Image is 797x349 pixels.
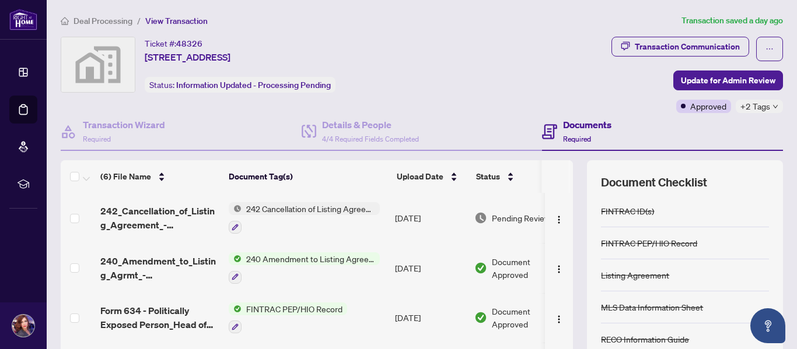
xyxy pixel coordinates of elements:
[635,37,740,56] div: Transaction Communication
[145,50,230,64] span: [STREET_ADDRESS]
[474,311,487,324] img: Document Status
[137,14,141,27] li: /
[100,170,151,183] span: (6) File Name
[229,302,347,334] button: Status IconFINTRAC PEP/HIO Record
[145,77,335,93] div: Status:
[224,160,392,193] th: Document Tag(s)
[772,104,778,110] span: down
[83,118,165,132] h4: Transaction Wizard
[611,37,749,57] button: Transaction Communication
[563,135,591,143] span: Required
[397,170,443,183] span: Upload Date
[100,304,219,332] span: Form 634 - Politically Exposed Person_Head of International Organization Checklist_Record 1pdf_[D...
[229,302,242,315] img: Status Icon
[492,305,564,330] span: Document Approved
[229,252,242,265] img: Status Icon
[12,315,34,337] img: Profile Icon
[145,16,208,26] span: View Transaction
[563,118,611,132] h4: Documents
[83,135,111,143] span: Required
[229,252,380,284] button: Status Icon240 Amendment to Listing Agreement - Authority to Offer for Sale Price Change/Extensio...
[681,14,783,27] article: Transaction saved a day ago
[740,100,770,113] span: +2 Tags
[601,205,654,217] div: FINTRAC ID(s)
[100,254,219,282] span: 240_Amendment_to_Listing_Agrmt_-_Price_Change_Extension_Amendment__A__-_PropTx-[PERSON_NAME].pdf
[9,9,37,30] img: logo
[392,160,471,193] th: Upload Date
[554,265,564,274] img: Logo
[229,202,380,234] button: Status Icon242 Cancellation of Listing Agreement - Authority to Offer for Sale
[61,17,69,25] span: home
[74,16,132,26] span: Deal Processing
[96,160,224,193] th: (6) File Name
[554,315,564,324] img: Logo
[690,100,726,112] span: Approved
[100,204,219,232] span: 242_Cancellation_of_Listing_Agreement_-_Authority_to_Offer_for_Sale_-_PropTx-[PERSON_NAME] 1.pdf
[474,262,487,274] img: Document Status
[390,243,470,293] td: [DATE]
[601,237,697,249] div: FINTRAC PEP/HIO Record
[681,71,775,90] span: Update for Admin Review
[390,293,470,343] td: [DATE]
[61,37,135,92] img: svg%3e
[492,255,564,281] span: Document Approved
[145,37,202,50] div: Ticket #:
[550,209,568,227] button: Logo
[550,308,568,327] button: Logo
[176,38,202,49] span: 48326
[242,302,347,315] span: FINTRAC PEP/HIO Record
[601,333,689,346] div: RECO Information Guide
[176,80,331,90] span: Information Updated - Processing Pending
[492,211,550,224] span: Pending Review
[550,259,568,277] button: Logo
[322,135,419,143] span: 4/4 Required Fields Completed
[673,70,783,90] button: Update for Admin Review
[601,301,703,313] div: MLS Data Information Sheet
[322,118,419,132] h4: Details & People
[750,308,785,343] button: Open asap
[471,160,571,193] th: Status
[765,45,774,53] span: ellipsis
[476,170,500,183] span: Status
[242,202,380,215] span: 242 Cancellation of Listing Agreement - Authority to Offer for Sale
[554,215,564,224] img: Logo
[601,269,669,281] div: Listing Agreement
[474,211,487,224] img: Document Status
[390,193,470,243] td: [DATE]
[242,252,380,265] span: 240 Amendment to Listing Agreement - Authority to Offer for Sale Price Change/Extension/Amendment(s)
[229,202,242,215] img: Status Icon
[601,174,707,191] span: Document Checklist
